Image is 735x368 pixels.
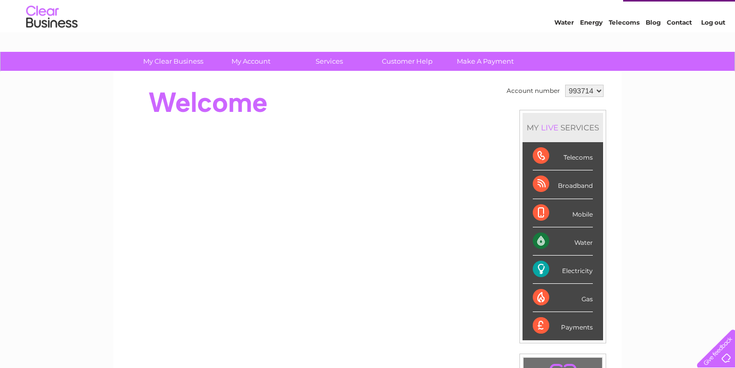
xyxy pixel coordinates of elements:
a: Make A Payment [443,52,528,71]
div: MY SERVICES [523,113,603,142]
div: Electricity [533,256,593,284]
div: Broadband [533,170,593,199]
div: Telecoms [533,142,593,170]
a: Telecoms [609,44,640,51]
a: Contact [667,44,692,51]
a: My Clear Business [131,52,216,71]
a: My Account [209,52,294,71]
div: Water [533,227,593,256]
td: Account number [504,82,563,100]
a: Energy [580,44,603,51]
img: logo.png [26,27,78,58]
a: Log out [701,44,725,51]
div: Gas [533,284,593,312]
a: 0333 014 3131 [541,5,612,18]
a: Water [554,44,574,51]
div: Clear Business is a trading name of Verastar Limited (registered in [GEOGRAPHIC_DATA] No. 3667643... [126,6,611,50]
a: Blog [646,44,661,51]
div: Mobile [533,199,593,227]
div: Payments [533,312,593,340]
a: Customer Help [365,52,450,71]
div: LIVE [539,123,560,132]
a: Services [287,52,372,71]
